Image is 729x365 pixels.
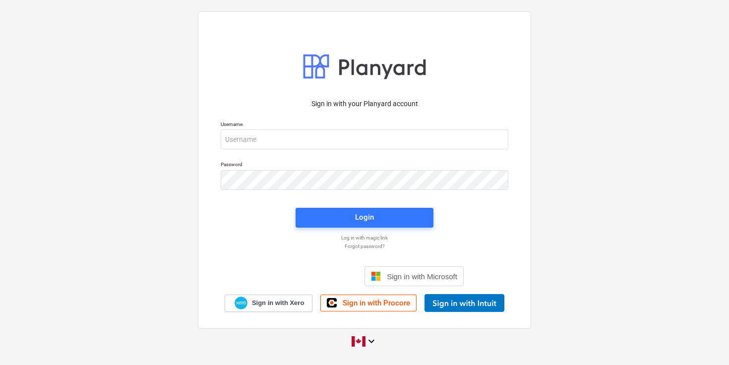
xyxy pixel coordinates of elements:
p: Sign in with your Planyard account [221,99,508,109]
a: Sign in with Procore [320,295,417,311]
button: Login [296,208,433,228]
a: Forgot password? [216,243,513,249]
input: Username [221,129,508,149]
iframe: Sign in with Google Button [260,265,362,287]
img: Xero logo [235,297,247,310]
div: Login [355,211,374,224]
a: Sign in with Xero [225,295,313,312]
i: keyboard_arrow_down [365,335,377,347]
span: Sign in with Procore [343,299,410,307]
p: Username [221,121,508,129]
span: Sign in with Microsoft [387,272,457,281]
img: Microsoft logo [371,271,381,281]
span: Sign in with Xero [252,299,304,307]
a: Log in with magic link [216,235,513,241]
p: Password [221,161,508,170]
